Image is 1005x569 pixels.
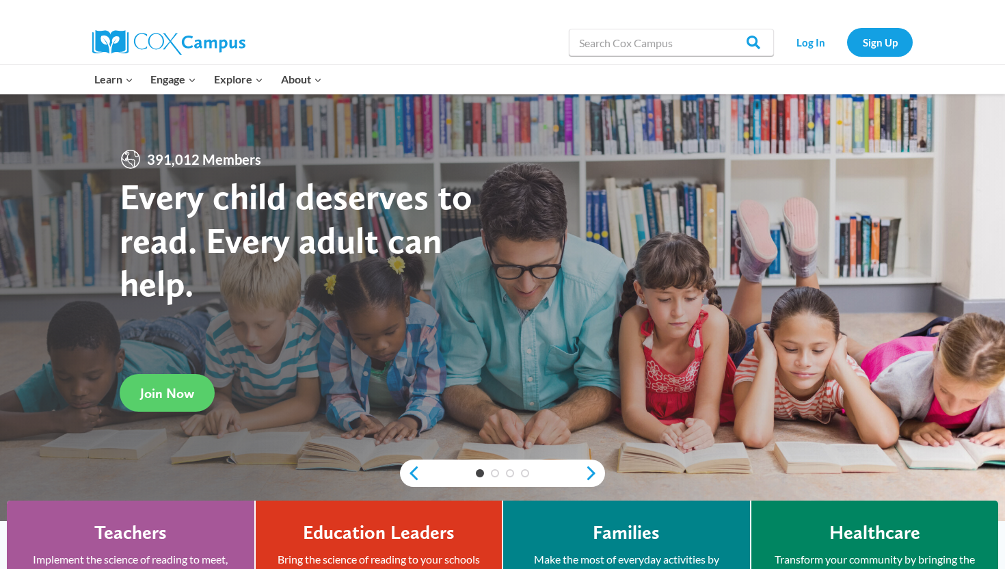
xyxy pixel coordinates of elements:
strong: Every child deserves to read. Every adult can help. [120,174,472,305]
a: Join Now [120,374,215,412]
a: Log In [781,28,840,56]
a: Sign Up [847,28,913,56]
a: 3 [506,469,514,477]
a: 2 [491,469,499,477]
a: 1 [476,469,484,477]
span: Learn [94,70,133,88]
span: Explore [214,70,263,88]
a: previous [400,465,420,481]
span: Join Now [140,385,194,401]
h4: Families [593,521,660,544]
div: content slider buttons [400,460,605,487]
a: 4 [521,469,529,477]
nav: Primary Navigation [85,65,330,94]
span: Engage [150,70,196,88]
img: Cox Campus [92,30,245,55]
span: About [281,70,322,88]
h4: Teachers [94,521,167,544]
a: next [585,465,605,481]
input: Search Cox Campus [569,29,774,56]
h4: Healthcare [829,521,920,544]
span: 391,012 Members [142,148,267,170]
h4: Education Leaders [303,521,455,544]
nav: Secondary Navigation [781,28,913,56]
